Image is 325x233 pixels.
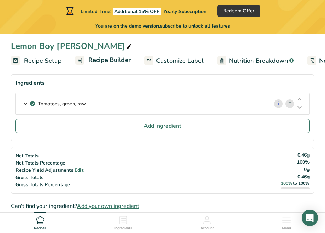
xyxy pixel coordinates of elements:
[297,159,310,166] span: 100%
[293,181,309,186] span: to 100%
[15,79,310,87] div: Ingredients
[217,53,294,68] a: Nutrition Breakdown
[114,226,132,231] span: Ingredients
[201,213,214,231] a: Account
[297,173,310,180] span: 0.46g
[156,56,204,65] span: Customize Label
[38,100,86,107] p: Tomatoes, green, raw
[160,23,230,29] span: subscribe to unlock all features
[223,7,254,14] span: Redeem Offer
[11,202,314,210] div: Can't find your ingredient?
[75,52,131,69] a: Recipe Builder
[15,152,39,159] span: Net Totals
[113,8,161,15] span: Additional 15% OFF
[15,181,70,188] span: Gross Totals Percentage
[11,40,133,52] div: Lemon Boy [PERSON_NAME]
[217,5,260,17] button: Redeem Offer
[201,226,214,231] span: Account
[163,8,206,15] span: Yearly Subscription
[16,93,309,115] div: Tomatoes, green, raw i
[297,152,310,158] span: 0.46g
[15,174,43,181] span: Gross Totals
[304,166,310,173] span: 0g
[95,22,230,30] span: You are on the demo version,
[114,213,132,231] a: Ingredients
[302,210,318,226] div: Open Intercom Messenger
[15,160,65,166] span: Net Totals Percentage
[229,56,288,65] span: Nutrition Breakdown
[15,167,73,173] span: Recipe Yield Adjustments
[77,202,139,210] span: Add your own ingredient
[282,226,291,231] span: Menu
[88,55,131,65] span: Recipe Builder
[24,56,62,65] span: Recipe Setup
[34,213,46,231] a: Recipes
[11,53,62,68] a: Recipe Setup
[34,226,46,231] span: Recipes
[144,122,181,130] span: Add Ingredient
[75,167,83,173] span: Edit
[65,7,206,15] div: Limited Time!
[15,119,310,133] button: Add Ingredient
[144,53,204,68] a: Customize Label
[274,99,283,108] a: i
[281,181,292,186] span: 100%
